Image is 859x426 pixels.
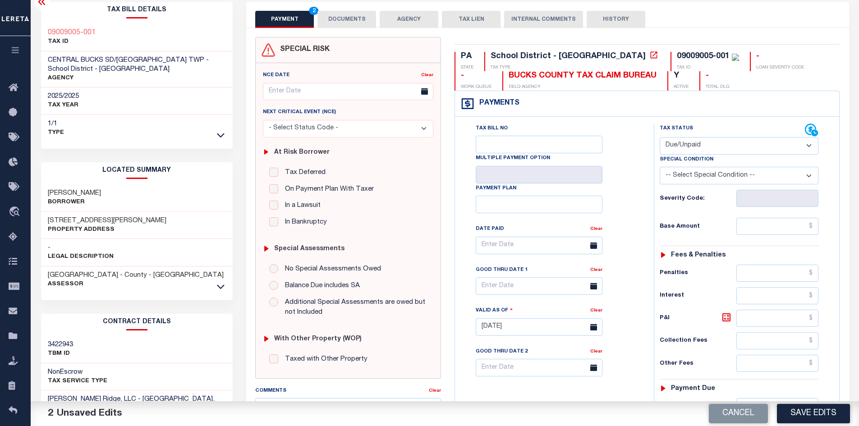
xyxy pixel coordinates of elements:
[48,377,107,386] p: Tax Service Type
[706,84,729,91] p: TOTAL DLQ
[48,57,209,73] span: CENTRAL BUCKS SD/[GEOGRAPHIC_DATA] TWP - School District - [GEOGRAPHIC_DATA]
[736,398,819,415] input: $
[476,237,602,254] input: Enter Date
[736,332,819,349] input: $
[280,184,374,195] label: On Payment Plan With Taxer
[41,2,233,18] h2: Tax Bill Details
[709,404,768,423] button: Cancel
[736,287,819,304] input: $
[660,312,736,325] h6: P&I
[48,189,101,198] h3: [PERSON_NAME]
[276,46,330,54] h4: SPECIAL RISK
[255,387,286,395] label: Comments
[274,149,330,156] h6: At Risk Borrower
[660,156,713,164] label: Special Condition
[263,72,289,79] label: NCE Date
[660,125,693,133] label: Tax Status
[660,195,736,202] h6: Severity Code:
[504,11,583,28] button: INTERNAL COMMENTS
[736,310,819,327] input: $
[280,298,427,318] label: Additional Special Assessments are owed but not Included
[475,99,519,108] h4: Payments
[48,271,224,280] h3: [GEOGRAPHIC_DATA] - County - [GEOGRAPHIC_DATA]
[380,11,438,28] button: AGENCY
[509,84,657,91] p: DELQ AGENCY
[48,340,73,349] h3: 3422943
[48,243,114,252] h3: -
[461,84,492,91] p: WORK QUEUE
[756,64,804,71] p: LOAN SEVERITY CODE
[590,308,602,313] a: Clear
[706,71,729,81] div: -
[48,225,166,234] p: Property Address
[48,128,64,137] p: Type
[48,216,166,225] h3: [STREET_ADDRESS][PERSON_NAME]
[461,64,473,71] p: STATE
[9,206,23,218] i: travel_explore
[280,168,326,178] label: Tax Deferred
[41,162,233,179] h2: LOCATED SUMMARY
[274,335,362,343] h6: with Other Property (WOP)
[429,389,441,393] a: Clear
[317,11,376,28] button: DOCUMENTS
[476,306,513,315] label: Valid as Of
[280,201,321,211] label: In a Lawsuit
[476,348,528,356] label: Good Thru Date 2
[309,7,318,15] span: 2
[48,395,226,413] h3: [PERSON_NAME] Ridge, LLC - [GEOGRAPHIC_DATA], [GEOGRAPHIC_DATA]
[48,28,96,37] a: 09009005-001
[48,119,64,128] h3: 1/1
[48,349,73,358] p: TBM ID
[461,71,492,81] div: -
[590,268,602,272] a: Clear
[590,227,602,231] a: Clear
[590,349,602,354] a: Clear
[280,217,327,228] label: In Bankruptcy
[461,52,473,62] div: PA
[263,109,336,116] label: Next Critical Event (NCE)
[48,409,53,418] span: 2
[476,225,504,233] label: Date Paid
[48,252,114,261] p: Legal Description
[476,266,528,274] label: Good Thru Date 1
[491,52,646,60] div: School District - [GEOGRAPHIC_DATA]
[476,185,516,192] label: Payment Plan
[756,52,804,62] div: -
[671,385,715,393] h6: Payment due
[660,292,736,299] h6: Interest
[476,277,602,295] input: Enter Date
[48,280,224,289] p: Assessor
[660,223,736,230] h6: Base Amount
[48,92,79,101] h3: 2025/2025
[736,355,819,372] input: $
[48,101,79,110] p: TAX YEAR
[476,125,508,133] label: Tax Bill No
[491,64,660,71] p: TAX TYPE
[263,83,433,101] input: Enter Date
[280,354,367,365] label: Taxed with Other Property
[736,218,819,235] input: $
[677,64,739,71] p: TAX ID
[57,409,122,418] span: Unsaved Edits
[442,11,501,28] button: TAX LIEN
[660,360,736,367] h6: Other Fees
[509,71,657,81] div: BUCKS COUNTY TAX CLAIM BUREAU
[660,270,736,277] h6: Penalties
[660,337,736,344] h6: Collection Fees
[280,281,360,291] label: Balance Due includes SA
[736,265,819,282] input: $
[255,11,314,28] button: PAYMENT
[48,198,101,207] p: Borrower
[48,74,226,83] p: AGENCY
[41,314,233,330] h2: CONTRACT details
[421,73,433,78] a: Clear
[48,368,107,377] h3: NonEscrow
[674,84,689,91] p: ACTIVE
[677,52,730,60] div: 09009005-001
[587,11,645,28] button: HISTORY
[476,318,602,336] input: Enter Date
[280,264,381,275] label: No Special Assessments Owed
[48,37,96,46] p: TAX ID
[476,359,602,376] input: Enter Date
